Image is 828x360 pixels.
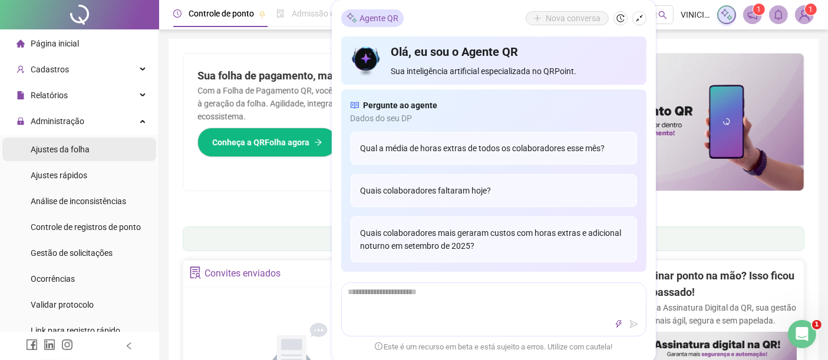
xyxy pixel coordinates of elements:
h2: Assinar ponto na mão? Isso ficou no passado! [638,268,797,301]
span: Página inicial [31,39,79,48]
span: Administração [31,116,84,126]
span: Admissão digital [292,9,352,18]
iframe: Intercom live chat [788,320,816,348]
div: Convites enviados [204,264,281,284]
span: home [17,39,25,48]
span: Controle de ponto [189,9,254,18]
span: 1 [812,320,822,329]
sup: 1 [753,4,765,15]
span: Ajustes da folha [31,145,90,154]
p: Com a Folha de Pagamento QR, você faz tudo em um só lugar: da admissão à geração da folha. Agilid... [197,84,480,123]
span: Conheça a QRFolha agora [212,136,309,149]
span: notification [747,9,758,20]
button: Nova conversa [526,11,609,25]
span: solution [189,266,202,279]
span: VINICIUS [681,8,710,21]
span: Pergunte ao agente [364,99,438,112]
span: left [125,342,133,350]
span: exclamation-circle [375,343,382,351]
h4: Olá, eu sou o Agente QR [391,44,636,60]
p: Com a Assinatura Digital da QR, sua gestão fica mais ágil, segura e sem papelada. [638,301,797,327]
div: Agente QR [341,9,404,27]
span: Controle de registros de ponto [31,222,141,232]
button: send [627,317,641,331]
span: 1 [757,5,761,14]
span: 1 [809,5,813,14]
img: sparkle-icon.fc2bf0ac1784a2077858766a79e2daf3.svg [720,8,733,21]
span: thunderbolt [615,320,623,328]
span: instagram [61,339,73,351]
img: sparkle-icon.fc2bf0ac1784a2077858766a79e2daf3.svg [346,12,358,25]
span: Ajustes rápidos [31,171,87,180]
span: Análise de inconsistências [31,196,126,206]
div: Quais colaboradores mais geraram custos com horas extras e adicional noturno em setembro de 2025? [351,216,637,262]
span: Sua inteligência artificial especializada no QRPoint. [391,65,636,78]
span: pushpin [259,11,266,18]
span: Este é um recurso em beta e está sujeito a erros. Utilize com cautela! [375,341,613,353]
span: file-done [276,9,285,18]
span: Ocorrências [31,274,75,284]
span: Gestão de solicitações [31,248,113,258]
button: thunderbolt [612,317,626,331]
span: arrow-right [314,138,322,146]
div: Qual a média de horas extras de todos os colaboradores esse mês? [351,132,637,165]
span: file [17,91,25,99]
button: Conheça a QRFolha agora [197,128,337,157]
span: linkedin [44,339,55,351]
span: clock-circle [173,9,182,18]
span: shrink [635,14,644,22]
span: Validar protocolo [31,300,94,309]
span: user-add [17,65,25,74]
span: history [616,14,625,22]
span: lock [17,117,25,125]
img: 59819 [796,6,813,24]
span: facebook [26,339,38,351]
img: icon [351,44,382,78]
h2: Sua folha de pagamento, mais simples do que nunca! [197,68,480,84]
span: search [658,11,667,19]
span: bell [773,9,784,20]
sup: Atualize o seu contato no menu Meus Dados [805,4,817,15]
span: Dados do seu DP [351,112,637,125]
span: read [351,99,359,112]
span: Cadastros [31,65,69,74]
div: Quais colaboradores faltaram hoje? [351,174,637,207]
span: Link para registro rápido [31,326,120,335]
span: Relatórios [31,91,68,100]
